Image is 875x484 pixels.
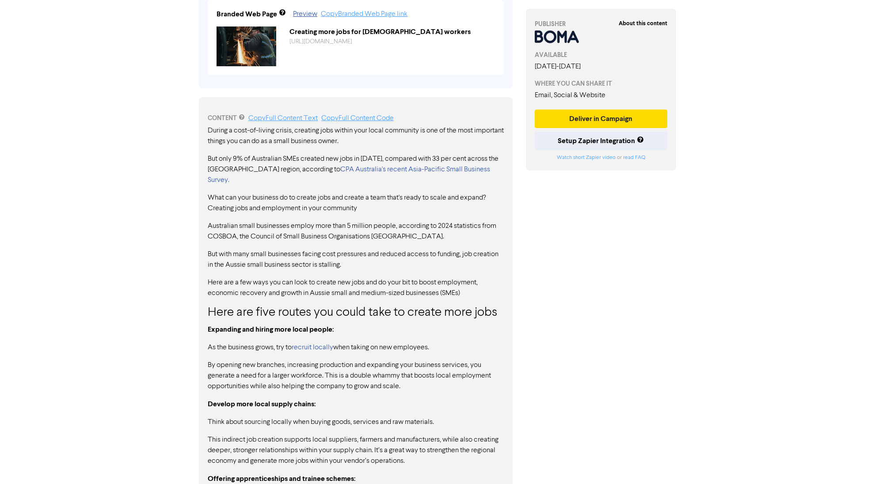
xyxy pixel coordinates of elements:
[208,113,504,124] div: CONTENT
[208,277,504,299] p: Here are a few ways you can look to create new jobs and do your bit to boost employment, economic...
[208,400,316,408] strong: Develop more local supply chains:
[619,20,667,27] strong: About this content
[248,115,318,122] a: Copy Full Content Text
[535,19,667,29] div: PUBLISHER
[208,193,504,214] p: What can your business do to create jobs and create a team that's ready to scale and expand?Creat...
[217,9,277,19] div: Branded Web Page
[208,306,504,321] h3: Here are five routes you could take to create more jobs
[208,435,504,466] p: This indirect job creation supports local suppliers, farmers and manufacturers, while also creati...
[293,11,317,18] a: Preview
[321,11,407,18] a: Copy Branded Web Page link
[208,166,490,184] a: CPA Australia's recent Asia-Pacific Small Business Survey.
[208,154,504,185] p: But only 9% of Australian SMEs created new jobs in [DATE], compared with 33 per cent across the [...
[283,26,502,37] div: Creating more jobs for [DEMOGRAPHIC_DATA] workers
[535,50,667,60] div: AVAILABLE
[557,155,616,160] a: Watch short Zapier video
[535,132,667,150] button: Setup Zapier Integration
[535,61,667,72] div: [DATE] - [DATE]
[208,342,504,353] p: As the business grows, try to when taking on new employees.
[208,325,334,334] strong: Expanding and hiring more local people:
[321,115,394,122] a: Copy Full Content Code
[535,110,667,128] button: Deliver in Campaign
[208,417,504,427] p: Think about sourcing locally when buying goods, services and raw materials.
[208,249,504,270] p: But with many small businesses facing cost pressures and reduced access to funding, job creation ...
[292,344,333,351] a: recruit locally
[208,360,504,392] p: By opening new branches, increasing production and expanding your business services, you generate...
[289,38,352,45] a: [URL][DOMAIN_NAME]
[283,37,502,46] div: https://public2.bomamarketing.com/cp/3tmIyC02HtABI5jo8po2f3?sa=OmOmFwF9
[535,154,667,162] div: or
[831,442,875,484] iframe: Chat Widget
[208,221,504,242] p: Australian small businesses employ more than 5 million people, according to 2024 statistics from ...
[535,79,667,88] div: WHERE YOU CAN SHARE IT
[208,474,356,483] strong: Offering apprenticeships and trainee schemes:
[208,125,504,147] p: During a cost-of-living crisis, creating jobs within your local community is one of the most impo...
[623,155,645,160] a: read FAQ
[535,90,667,101] div: Email, Social & Website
